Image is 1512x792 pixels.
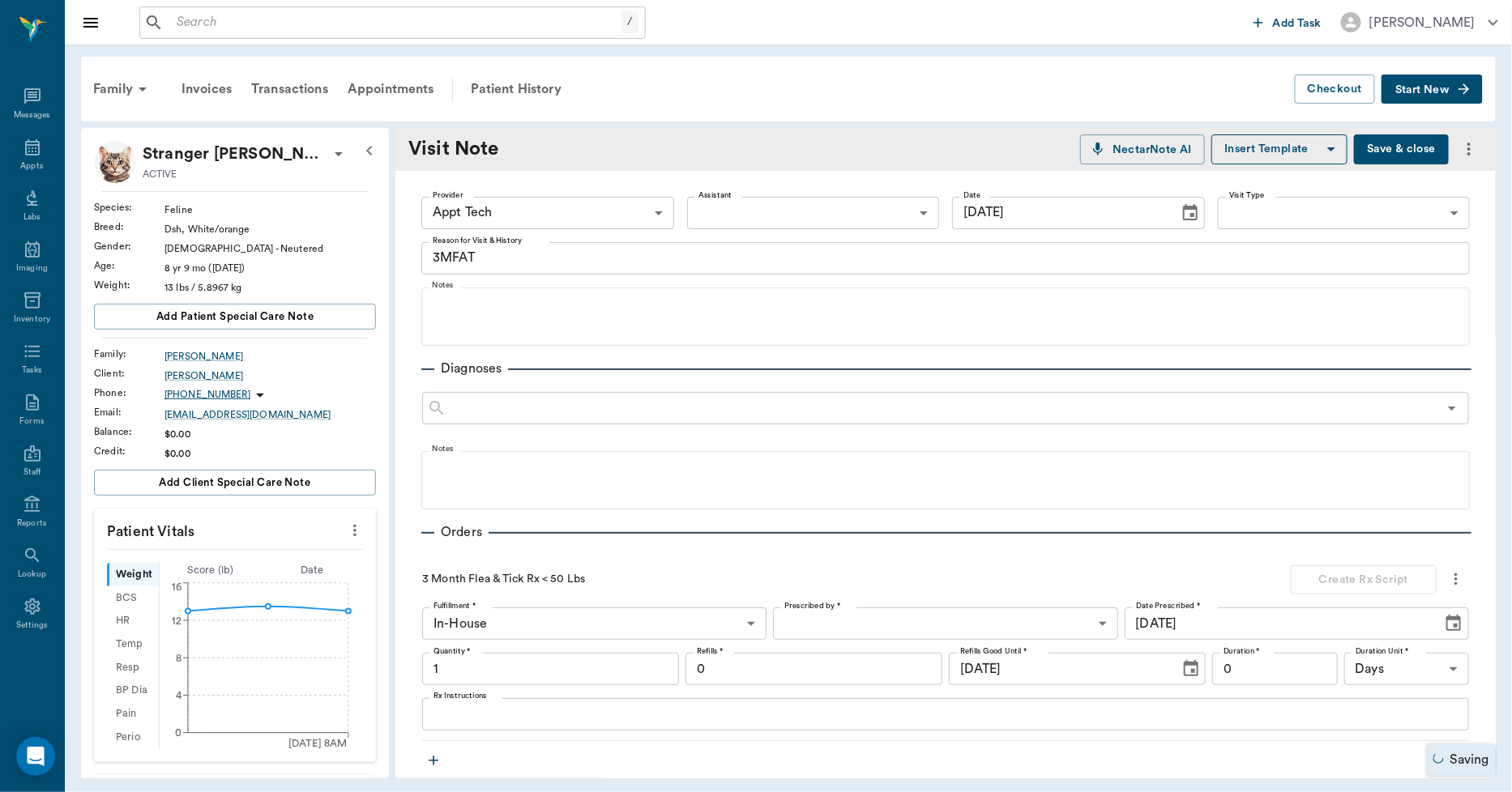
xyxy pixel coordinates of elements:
[1295,75,1375,104] button: Checkout
[107,726,159,749] div: Perio
[17,517,47,530] div: Reports
[1369,13,1476,32] div: [PERSON_NAME]
[156,308,314,326] span: Add patient Special Care Note
[164,388,250,402] p: [PHONE_NUMBER]
[1344,653,1470,685] div: Days
[164,407,376,422] a: [EMAIL_ADDRESS][DOMAIN_NAME]
[784,600,841,611] label: Prescribed by *
[1136,600,1201,611] label: Date Prescribed *
[16,620,49,632] div: Settings
[164,280,376,295] div: 13 lbs / 5.8967 kg
[1174,197,1207,229] button: Choose date, selected date is Oct 6, 2025
[1211,134,1348,164] button: Insert Template
[1080,134,1205,164] button: NectarNote AI
[143,141,329,167] p: Stranger [PERSON_NAME]
[107,679,159,703] div: BP Dia
[432,443,454,454] label: Notes
[94,424,164,439] div: Balance :
[83,70,162,109] div: Family
[94,278,164,292] div: Weight :
[176,691,182,700] tspan: 4
[143,167,177,181] p: ACTIVE
[94,258,164,273] div: Age :
[1455,135,1483,163] button: more
[176,654,182,663] tspan: 8
[621,11,639,33] div: /
[107,586,159,610] div: BCS
[963,189,980,201] label: Date
[164,349,376,364] a: [PERSON_NAME]
[434,522,489,542] p: Orders
[94,219,164,234] div: Breed :
[434,645,471,657] label: Quantity *
[1427,743,1496,776] div: Saving
[164,261,376,275] div: 8 yr 9 mo ([DATE])
[14,313,50,326] div: Inventory
[107,632,159,656] div: Temp
[94,347,164,361] div: Family :
[160,474,311,492] span: Add client Special Care Note
[23,211,41,224] div: Labs
[422,607,767,640] div: In-House
[16,737,55,776] div: Open Intercom Messenger
[172,70,241,109] a: Invoices
[1125,607,1432,640] input: MM/DD/YYYY
[421,197,674,229] div: Appt Tech
[434,691,487,702] label: Rx Instructions
[107,610,159,633] div: HR
[20,160,43,172] div: Appts
[16,262,48,275] div: Imaging
[164,202,376,217] div: Feline
[433,249,1459,267] textarea: 3MFAT
[1229,189,1265,201] label: Visit Type
[94,200,164,215] div: Species :
[433,235,522,246] label: Reason for Visit & History
[175,728,182,738] tspan: 0
[18,568,46,581] div: Lookup
[422,571,860,588] p: 3 Month Flea & Tick Rx < 50 Lbs
[94,366,164,381] div: Client :
[1224,645,1260,657] label: Duration *
[164,427,376,441] div: $0.00
[434,359,508,378] p: Diagnoses
[952,197,1168,229] input: MM/DD/YYYY
[1175,653,1207,685] button: Choose date, selected date is Oct 6, 2026
[461,70,571,109] a: Patient History
[1437,607,1470,640] button: Choose date, selected date is Oct 6, 2025
[94,405,164,419] div: Email :
[94,239,164,253] div: Gender :
[241,70,338,109] a: Transactions
[94,304,376,330] button: Add patient Special Care Note
[143,141,329,167] div: Stranger Buckman
[164,446,376,461] div: $0.00
[75,6,107,39] button: Close drawer
[94,385,164,400] div: Phone :
[1356,645,1409,657] label: Duration Unit *
[697,645,724,657] label: Refills *
[170,11,621,34] input: Search
[433,189,463,201] label: Provider
[432,279,454,291] label: Notes
[107,656,159,679] div: Resp
[94,470,376,496] button: Add client Special Care Note
[1354,134,1449,164] button: Save & close
[160,563,262,578] div: Score ( lb )
[960,645,1027,657] label: Refills Good Until *
[164,222,376,236] div: Dsh, White/orange
[1443,565,1469,593] button: more
[338,70,444,109] a: Appointments
[288,739,348,748] tspan: [DATE] 8AM
[172,582,182,592] tspan: 16
[1328,7,1511,37] button: [PERSON_NAME]
[164,368,376,383] a: [PERSON_NAME]
[23,466,41,479] div: Staff
[94,509,376,549] p: Patient Vitals
[1382,75,1483,104] button: Start New
[261,563,363,578] div: Date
